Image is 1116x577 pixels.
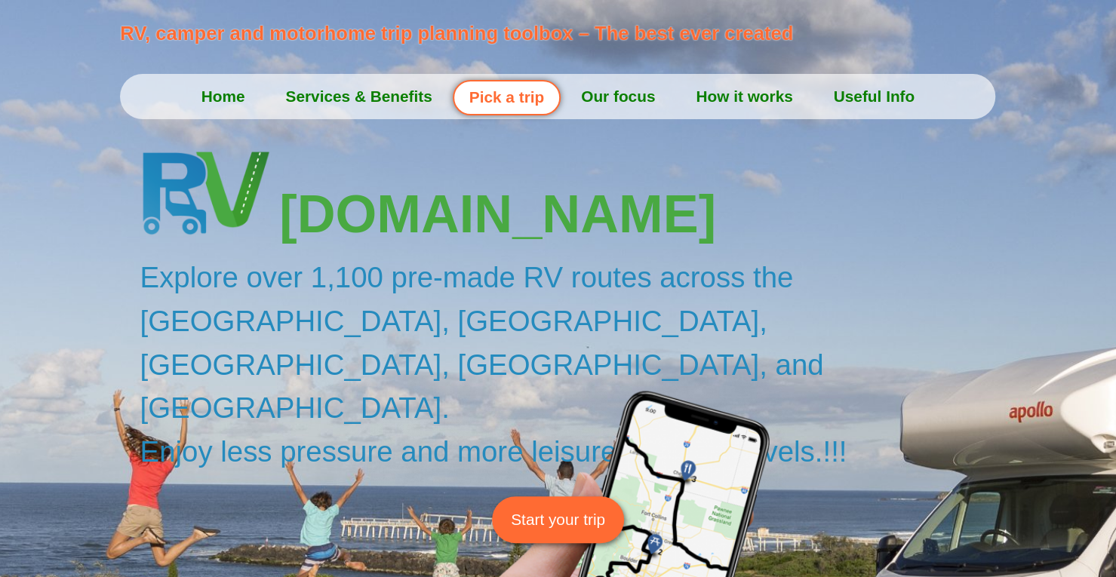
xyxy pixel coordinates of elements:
p: RV, camper and motorhome trip planning toolbox – The best ever created [120,19,1004,48]
a: Home [181,78,266,115]
a: Pick a trip [453,80,561,115]
a: Useful Info [813,78,935,115]
h3: [DOMAIN_NAME] [279,188,1003,241]
nav: Menu [120,78,995,115]
a: Services & Benefits [265,78,452,115]
a: Start your trip [492,496,624,542]
a: Our focus [561,78,675,115]
span: Start your trip [511,508,605,531]
a: How it works [675,78,813,115]
h2: Explore over 1,100 pre-made RV routes across the [GEOGRAPHIC_DATA], [GEOGRAPHIC_DATA], [GEOGRAPHI... [140,256,1004,473]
